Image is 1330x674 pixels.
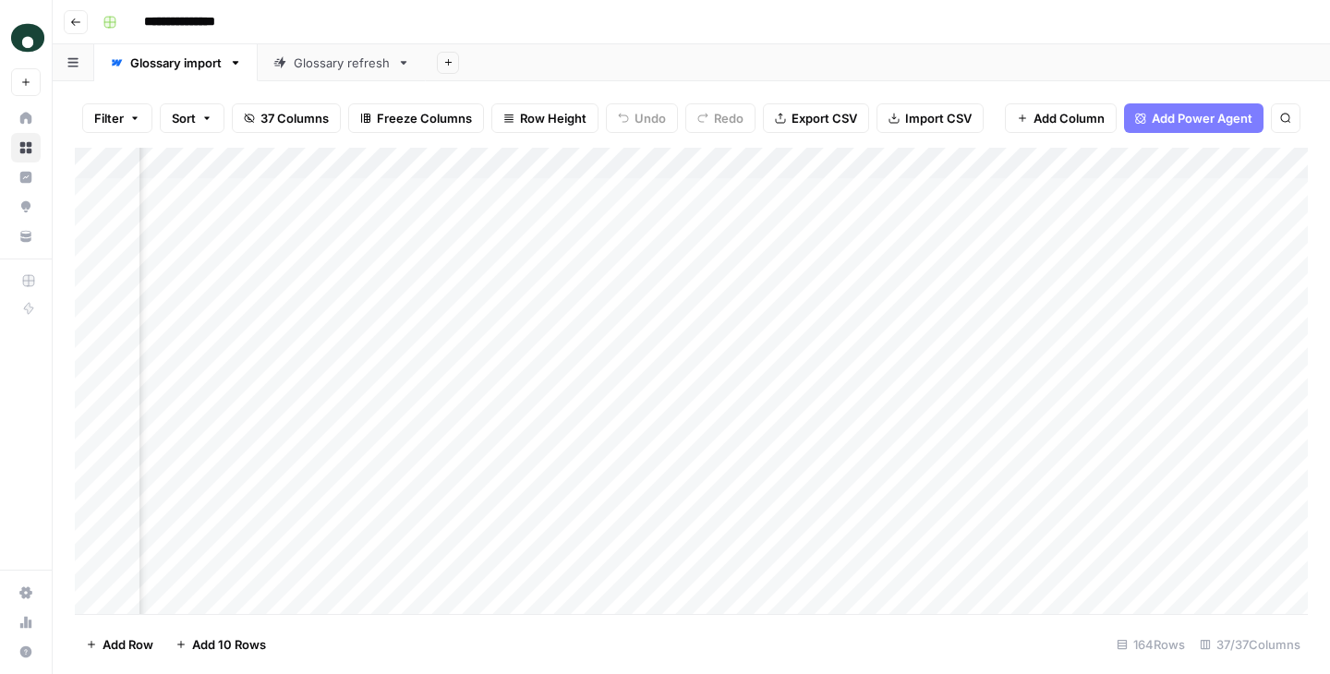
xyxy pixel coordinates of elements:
[491,103,598,133] button: Row Height
[685,103,756,133] button: Redo
[11,103,41,133] a: Home
[130,54,222,72] div: Glossary import
[714,109,744,127] span: Redo
[172,109,196,127] span: Sort
[232,103,341,133] button: 37 Columns
[1005,103,1117,133] button: Add Column
[792,109,857,127] span: Export CSV
[763,103,869,133] button: Export CSV
[160,103,224,133] button: Sort
[258,44,426,81] a: Glossary refresh
[877,103,984,133] button: Import CSV
[94,44,258,81] a: Glossary import
[94,109,124,127] span: Filter
[1034,109,1105,127] span: Add Column
[635,109,666,127] span: Undo
[11,222,41,251] a: Your Data
[75,630,164,659] button: Add Row
[82,103,152,133] button: Filter
[1192,630,1308,659] div: 37/37 Columns
[905,109,972,127] span: Import CSV
[11,608,41,637] a: Usage
[1124,103,1263,133] button: Add Power Agent
[11,21,44,54] img: Oyster Logo
[606,103,678,133] button: Undo
[1109,630,1192,659] div: 164 Rows
[260,109,329,127] span: 37 Columns
[348,103,484,133] button: Freeze Columns
[294,54,390,72] div: Glossary refresh
[11,162,41,192] a: Insights
[164,630,277,659] button: Add 10 Rows
[377,109,472,127] span: Freeze Columns
[192,635,266,654] span: Add 10 Rows
[11,578,41,608] a: Settings
[103,635,153,654] span: Add Row
[520,109,586,127] span: Row Height
[1152,109,1252,127] span: Add Power Agent
[11,192,41,222] a: Opportunities
[11,133,41,162] a: Browse
[11,637,41,667] button: Help + Support
[11,15,41,61] button: Workspace: Oyster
